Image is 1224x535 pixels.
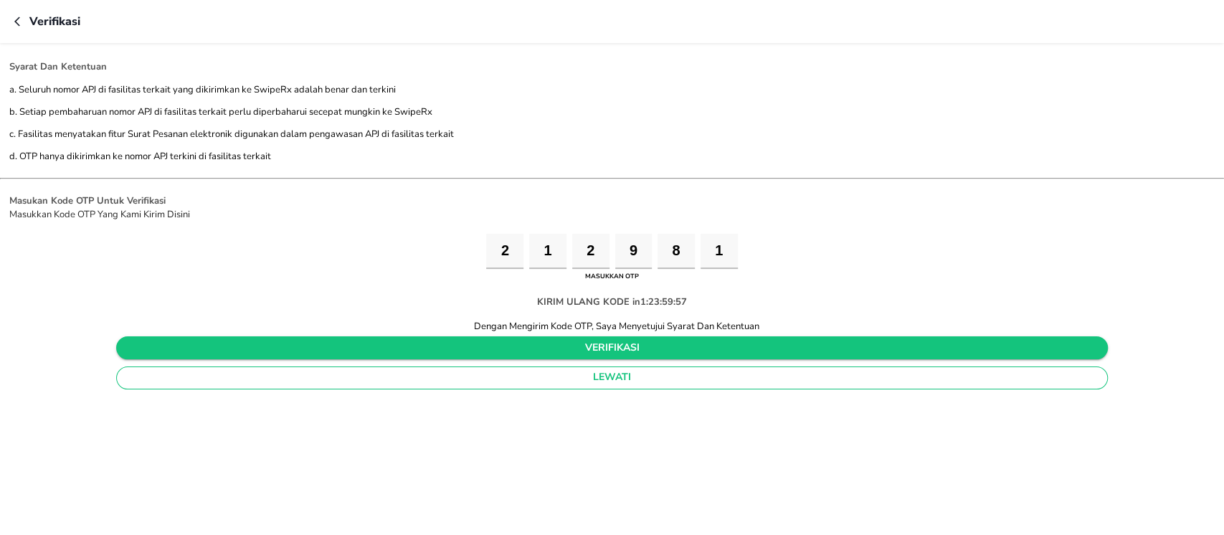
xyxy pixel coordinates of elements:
span: lewati [128,369,1096,387]
div: KIRIM ULANG KODE in1:23:59:57 [526,284,698,320]
input: Please enter OTP character 1 [486,234,523,269]
input: Please enter OTP character 6 [701,234,738,269]
div: Dengan Mengirim Kode OTP, Saya Menyetujui Syarat Dan Ketentuan [465,320,759,333]
input: Please enter OTP character 3 [572,234,609,269]
button: lewati [116,366,1108,389]
input: Please enter OTP character 4 [615,234,653,269]
input: Please enter OTP character 2 [529,234,566,269]
input: Please enter OTP character 5 [658,234,695,269]
span: verifikasi [128,339,1096,357]
button: verifikasi [116,336,1108,359]
p: Verifikasi [29,13,80,30]
div: MASUKKAN OTP [582,269,642,285]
